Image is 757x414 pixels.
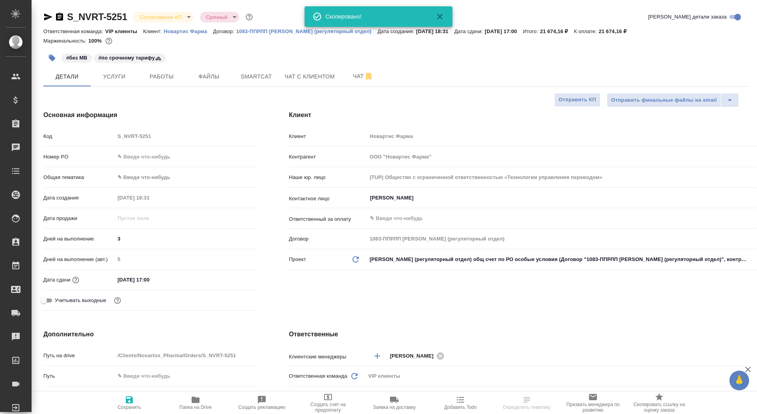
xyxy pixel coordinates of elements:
[289,235,367,243] p: Договор
[752,197,754,199] button: Open
[99,54,161,62] p: #по срочному тарифу🚓
[285,72,335,82] span: Чат с клиентом
[43,255,115,263] p: Дней на выполнение (авт.)
[43,110,257,120] h4: Основная информация
[390,352,438,360] span: [PERSON_NAME]
[289,330,748,339] h4: Ответственные
[733,372,746,389] span: 🙏
[43,28,105,34] p: Ответственная команда:
[494,392,560,414] button: Определить тематику
[648,13,727,21] span: [PERSON_NAME] детали заказа
[61,54,93,61] span: без МВ
[43,132,115,140] p: Код
[599,28,632,34] p: 21 674,16 ₽
[367,253,757,266] div: [PERSON_NAME] (регуляторный отдел) общ счет по РО особые условия (Договор "1083-ППРЛП [PERSON_NAM...
[289,173,367,181] p: Наше юр. лицо
[444,405,477,410] span: Добавить Todo
[115,370,257,382] input: ✎ Введи что-нибудь
[752,218,754,219] button: Open
[416,28,455,34] p: [DATE] 18:31
[190,72,228,82] span: Файлы
[43,330,257,339] h4: Дополнительно
[289,255,306,263] p: Проект
[729,371,749,390] button: 🙏
[105,28,143,34] p: VIP клиенты
[239,405,285,410] span: Создать рекламацию
[115,213,184,224] input: Пустое поле
[43,49,61,67] button: Добавить тэг
[179,405,212,410] span: Папка на Drive
[48,72,86,82] span: Детали
[365,369,748,383] div: VIP клиенты
[326,13,424,21] div: Скопировано!
[626,392,692,414] button: Скопировать ссылку на оценку заказа
[115,350,257,361] input: Пустое поле
[344,71,382,81] span: Чат
[115,274,184,285] input: ✎ Введи что-нибудь
[213,28,236,34] p: Договор:
[115,390,257,403] div: ✎ Введи что-нибудь
[631,402,688,413] span: Скопировать ссылку на оценку заказа
[162,392,229,414] button: Папка на Drive
[427,392,494,414] button: Добавить Todo
[289,195,367,203] p: Контактное лицо
[560,392,626,414] button: Призвать менеджера по развитию
[244,12,254,22] button: Доп статусы указывают на важность/срочность заказа
[138,14,184,21] button: Согласование КП
[55,12,64,22] button: Скопировать ссылку
[115,192,184,203] input: Пустое поле
[43,12,53,22] button: Скопировать ссылку для ЯМессенджера
[289,215,367,223] p: Ответственный за оплату
[611,96,717,105] span: Отправить финальные файлы на email
[565,402,621,413] span: Призвать менеджера по развитию
[66,54,88,62] p: #без МВ
[431,12,449,21] button: Закрыть
[607,93,739,107] div: split button
[485,28,523,34] p: [DATE] 17:00
[744,355,746,357] button: Open
[43,235,115,243] p: Дней на выполнение
[115,233,257,244] input: ✎ Введи что-нибудь
[236,28,377,34] a: 1083-ППРЛП [PERSON_NAME] (регуляторный отдел)
[607,93,721,107] button: Отправить финальные файлы на email
[559,95,596,104] span: Отправить КП
[289,353,365,361] p: Клиентские менеджеры
[55,297,106,304] span: Учитывать выходные
[43,276,71,284] p: Дата сдачи
[117,405,141,410] span: Сохранить
[71,275,81,285] button: Если добавить услуги и заполнить их объемом, то дата рассчитается автоматически
[115,151,257,162] input: ✎ Введи что-нибудь
[134,12,194,22] div: Согласование КП
[377,28,416,34] p: Дата создания:
[43,372,115,380] p: Путь
[237,72,275,82] span: Smartcat
[295,392,361,414] button: Создать счет на предоплату
[164,28,213,34] a: Новартис Фарма
[43,194,115,202] p: Дата создания
[300,402,356,413] span: Создать счет на предоплату
[289,132,367,140] p: Клиент
[368,347,387,366] button: Добавить менеджера
[200,12,239,22] div: Согласование КП
[523,28,540,34] p: Итого:
[43,214,115,222] p: Дата продажи
[454,28,485,34] p: Дата сдачи:
[67,11,127,22] a: S_NVRT-5251
[554,93,600,107] button: Отправить КП
[361,392,427,414] button: Заявка на доставку
[43,153,115,161] p: Номер PO
[43,38,88,44] p: Маржинальность:
[143,28,164,34] p: Клиент:
[143,72,181,82] span: Работы
[364,72,373,81] svg: Отписаться
[390,351,447,361] div: [PERSON_NAME]
[289,372,347,380] p: Ответственная команда
[367,131,757,142] input: Пустое поле
[367,151,757,162] input: Пустое поле
[115,171,257,184] div: ✎ Введи что-нибудь
[503,405,550,410] span: Определить тематику
[540,28,574,34] p: 21 674,16 ₽
[204,14,230,21] button: Срочный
